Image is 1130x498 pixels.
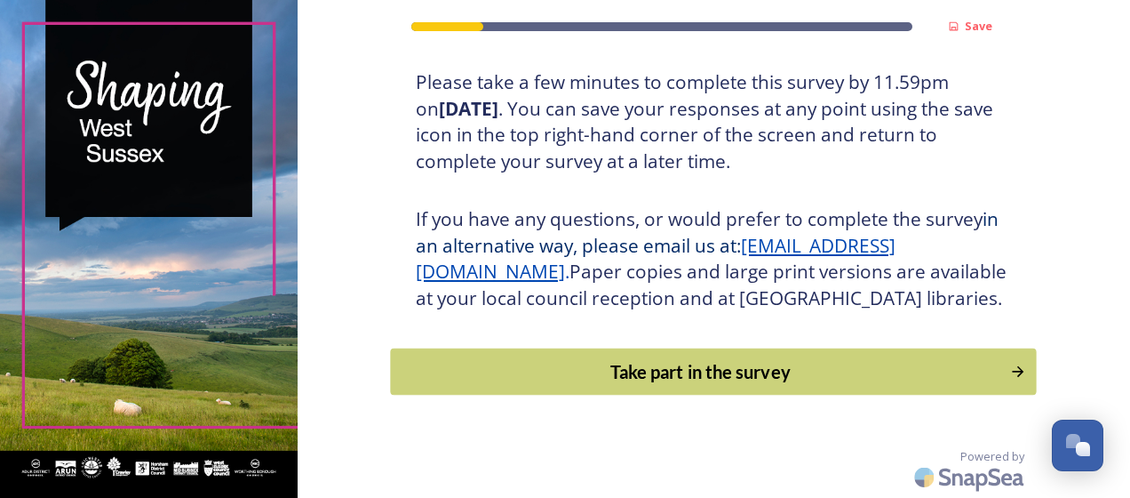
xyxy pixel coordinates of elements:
[391,349,1037,396] button: Continue
[416,69,1011,174] h3: Please take a few minutes to complete this survey by 11.59pm on . You can save your responses at ...
[416,206,1003,258] span: in an alternative way, please email us at:
[965,18,992,34] strong: Save
[565,259,569,284] span: .
[401,358,1001,385] div: Take part in the survey
[960,448,1024,465] span: Powered by
[1052,420,1103,471] button: Open Chat
[439,96,498,121] strong: [DATE]
[416,233,895,285] a: [EMAIL_ADDRESS][DOMAIN_NAME]
[416,206,1011,311] h3: If you have any questions, or would prefer to complete the survey Paper copies and large print ve...
[909,456,1033,498] img: SnapSea Logo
